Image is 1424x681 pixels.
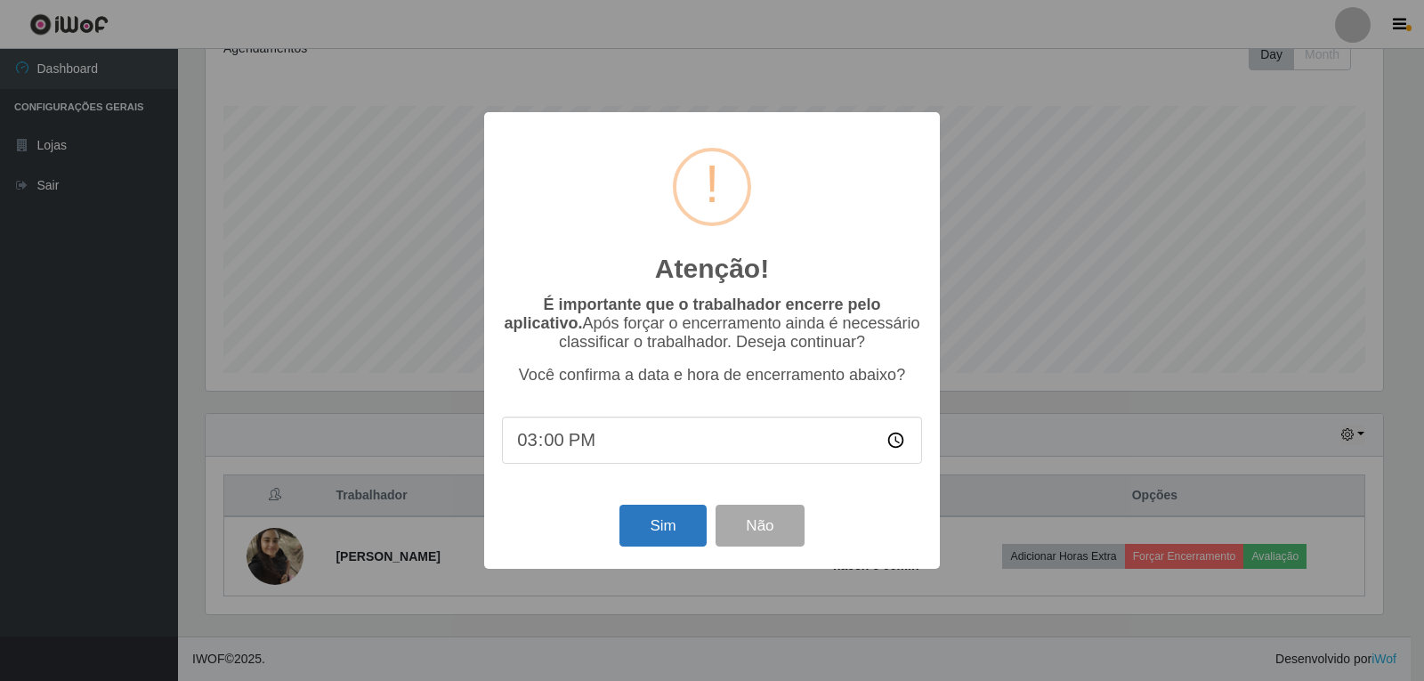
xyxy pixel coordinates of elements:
[502,296,922,352] p: Após forçar o encerramento ainda é necessário classificar o trabalhador. Deseja continuar?
[655,253,769,285] h2: Atenção!
[504,296,880,332] b: É importante que o trabalhador encerre pelo aplicativo.
[502,366,922,385] p: Você confirma a data e hora de encerramento abaixo?
[619,505,706,547] button: Sim
[716,505,804,547] button: Não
